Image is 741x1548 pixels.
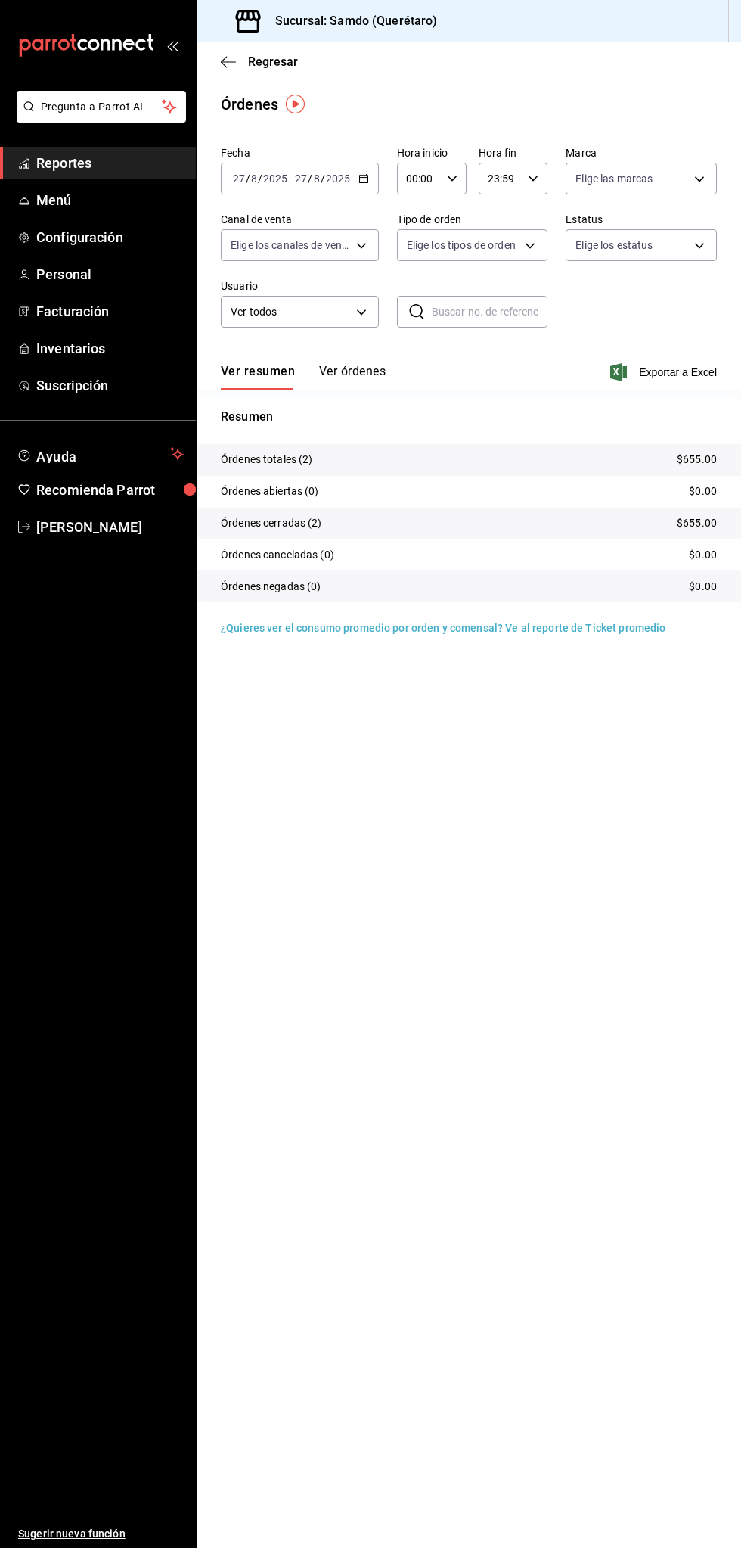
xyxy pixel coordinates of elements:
[36,190,184,210] span: Menú
[221,515,322,531] p: Órdenes cerradas (2)
[321,173,325,185] span: /
[319,364,386,390] button: Ver órdenes
[221,452,313,468] p: Órdenes totales (2)
[397,148,467,158] label: Hora inicio
[221,622,665,634] a: ¿Quieres ver el consumo promedio por orden y comensal? Ve al reporte de Ticket promedio
[689,483,717,499] p: $0.00
[246,173,250,185] span: /
[36,227,184,247] span: Configuración
[325,173,351,185] input: ----
[313,173,321,185] input: --
[221,214,379,225] label: Canal de venta
[221,54,298,69] button: Regresar
[18,1526,184,1542] span: Sugerir nueva función
[36,445,164,463] span: Ayuda
[566,148,717,158] label: Marca
[689,547,717,563] p: $0.00
[479,148,548,158] label: Hora fin
[36,338,184,359] span: Inventarios
[262,173,288,185] input: ----
[17,91,186,123] button: Pregunta a Parrot AI
[575,171,653,186] span: Elige las marcas
[221,483,319,499] p: Órdenes abiertas (0)
[231,238,351,253] span: Elige los canales de venta
[308,173,312,185] span: /
[36,301,184,322] span: Facturación
[41,99,163,115] span: Pregunta a Parrot AI
[575,238,653,253] span: Elige los estatus
[36,375,184,396] span: Suscripción
[36,480,184,500] span: Recomienda Parrot
[221,364,295,390] button: Ver resumen
[36,264,184,284] span: Personal
[36,517,184,537] span: [PERSON_NAME]
[397,214,548,225] label: Tipo de orden
[613,363,717,381] button: Exportar a Excel
[677,452,717,468] p: $655.00
[689,579,717,595] p: $0.00
[166,39,178,51] button: open_drawer_menu
[221,547,334,563] p: Órdenes canceladas (0)
[221,281,379,291] label: Usuario
[221,148,379,158] label: Fecha
[221,408,717,426] p: Resumen
[263,12,438,30] h3: Sucursal: Samdo (Querétaro)
[566,214,717,225] label: Estatus
[36,153,184,173] span: Reportes
[432,297,548,327] input: Buscar no. de referencia
[221,364,386,390] div: navigation tabs
[250,173,258,185] input: --
[221,93,278,116] div: Órdenes
[294,173,308,185] input: --
[290,173,293,185] span: -
[677,515,717,531] p: $655.00
[248,54,298,69] span: Regresar
[286,95,305,113] img: Tooltip marker
[221,579,321,595] p: Órdenes negadas (0)
[407,238,516,253] span: Elige los tipos de orden
[231,304,351,320] span: Ver todos
[232,173,246,185] input: --
[11,110,186,126] a: Pregunta a Parrot AI
[258,173,262,185] span: /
